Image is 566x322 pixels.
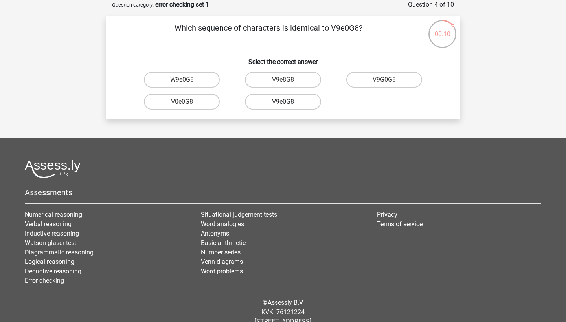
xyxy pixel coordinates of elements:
[25,239,76,247] a: Watson glaser test
[377,211,397,218] a: Privacy
[25,258,74,265] a: Logical reasoning
[201,267,243,275] a: Word problems
[144,94,220,110] label: V0e0G8
[155,1,209,8] strong: error checking set 1
[201,239,246,247] a: Basic arithmetic
[25,277,64,284] a: Error checking
[25,160,81,178] img: Assessly logo
[25,267,81,275] a: Deductive reasoning
[25,188,541,197] h5: Assessments
[245,94,321,110] label: V9e0G8
[201,249,241,256] a: Number series
[268,299,304,306] a: Assessly B.V.
[201,230,229,237] a: Antonyms
[25,230,79,237] a: Inductive reasoning
[346,72,422,88] label: V9G0G8
[144,72,220,88] label: W9e0G8
[201,258,243,265] a: Venn diagrams
[428,19,457,39] div: 00:10
[201,220,244,228] a: Word analogies
[118,52,448,66] h6: Select the correct answer
[118,22,418,46] p: Which sequence of characters is identical to V9e0G8?
[377,220,423,228] a: Terms of service
[112,2,154,8] small: Question category:
[25,211,82,218] a: Numerical reasoning
[201,211,277,218] a: Situational judgement tests
[25,220,72,228] a: Verbal reasoning
[25,249,94,256] a: Diagrammatic reasoning
[245,72,321,88] label: V9e8G8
